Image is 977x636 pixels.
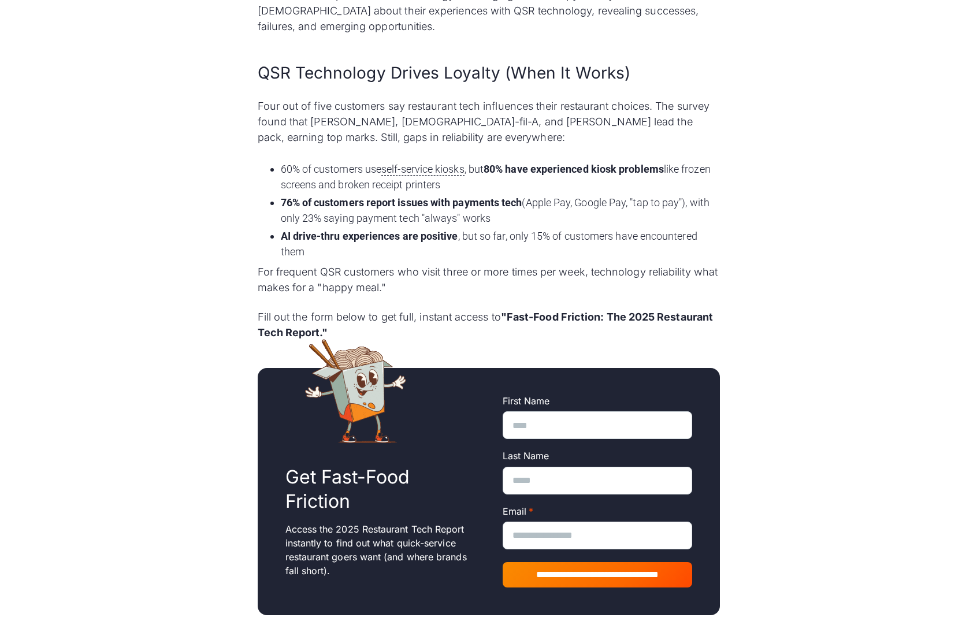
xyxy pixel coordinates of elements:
[281,196,522,209] strong: 76% of customers report issues with payments tech
[503,450,549,462] span: Last Name
[281,228,720,259] li: , but so far, only 15% of customers have encountered them
[285,522,475,578] p: Access the 2025 Restaurant Tech Report instantly to find out what quick-service restaurant goers ...
[281,230,458,242] strong: AI drive-thru experiences are positive
[258,264,720,295] p: For frequent QSR customers who visit three or more times per week, technology reliability what ma...
[484,163,664,175] strong: 80% have experienced kiosk problems
[258,62,720,84] h2: QSR Technology Drives Loyalty (When It Works)
[381,163,465,176] span: self-service kiosks
[503,505,526,517] span: Email
[503,395,550,407] span: First Name
[258,309,720,340] p: Fill out the form below to get full, instant access to
[281,195,720,226] li: (Apple Pay, Google Pay, "tap to pay"), with only 23% saying payment tech "always" works
[258,98,720,145] p: Four out of five customers say restaurant tech influences their restaurant choices. The survey fo...
[281,161,720,192] li: 60% of customers use , but like frozen screens and broken receipt printers
[285,465,475,513] h2: Get Fast-Food Friction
